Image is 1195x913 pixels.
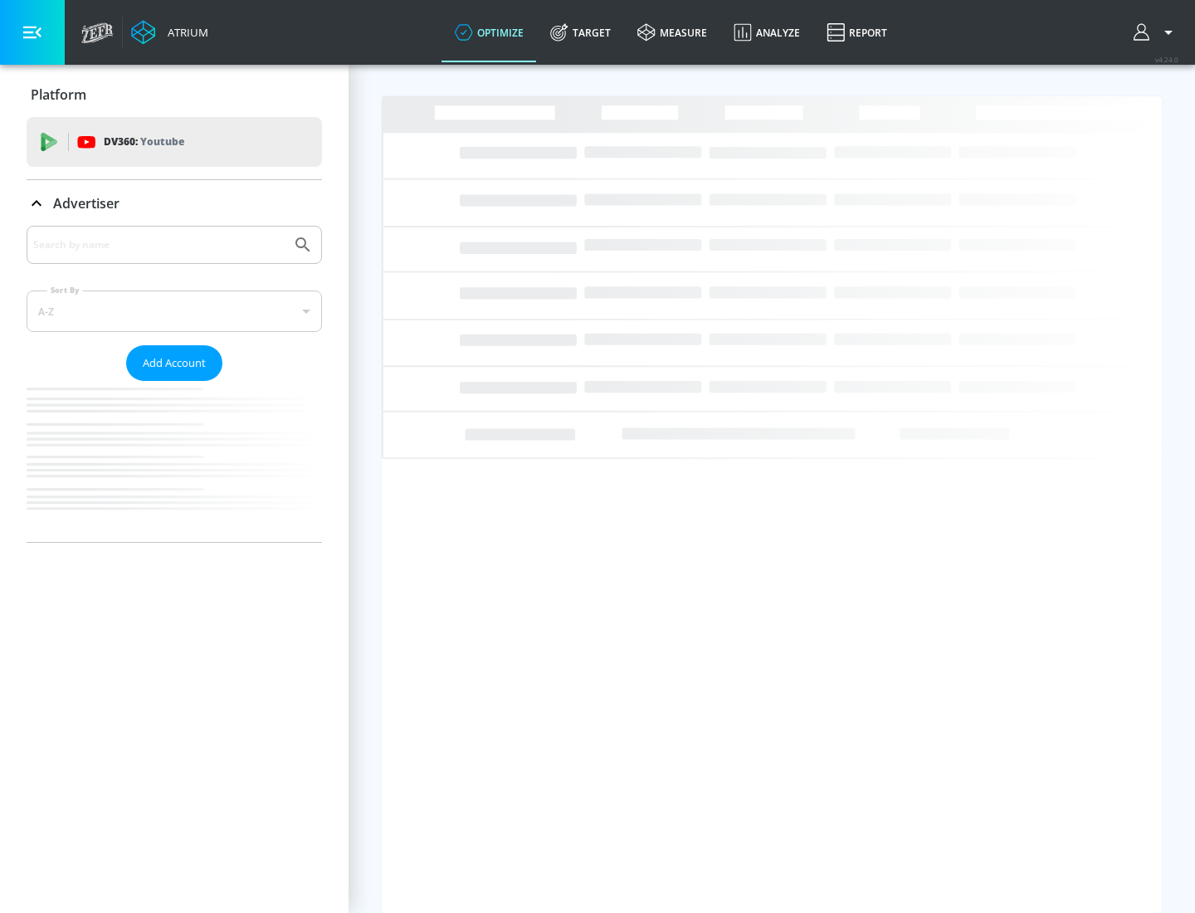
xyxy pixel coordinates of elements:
[47,285,83,295] label: Sort By
[126,345,222,381] button: Add Account
[104,133,184,151] p: DV360:
[27,226,322,542] div: Advertiser
[441,2,537,62] a: optimize
[27,381,322,542] nav: list of Advertiser
[624,2,720,62] a: measure
[143,354,206,373] span: Add Account
[33,234,285,256] input: Search by name
[720,2,813,62] a: Analyze
[161,25,208,40] div: Atrium
[813,2,900,62] a: Report
[27,290,322,332] div: A-Z
[53,194,119,212] p: Advertiser
[140,133,184,150] p: Youtube
[27,180,322,227] div: Advertiser
[27,117,322,167] div: DV360: Youtube
[1155,55,1178,64] span: v 4.24.0
[27,71,322,118] div: Platform
[31,85,86,104] p: Platform
[131,20,208,45] a: Atrium
[537,2,624,62] a: Target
